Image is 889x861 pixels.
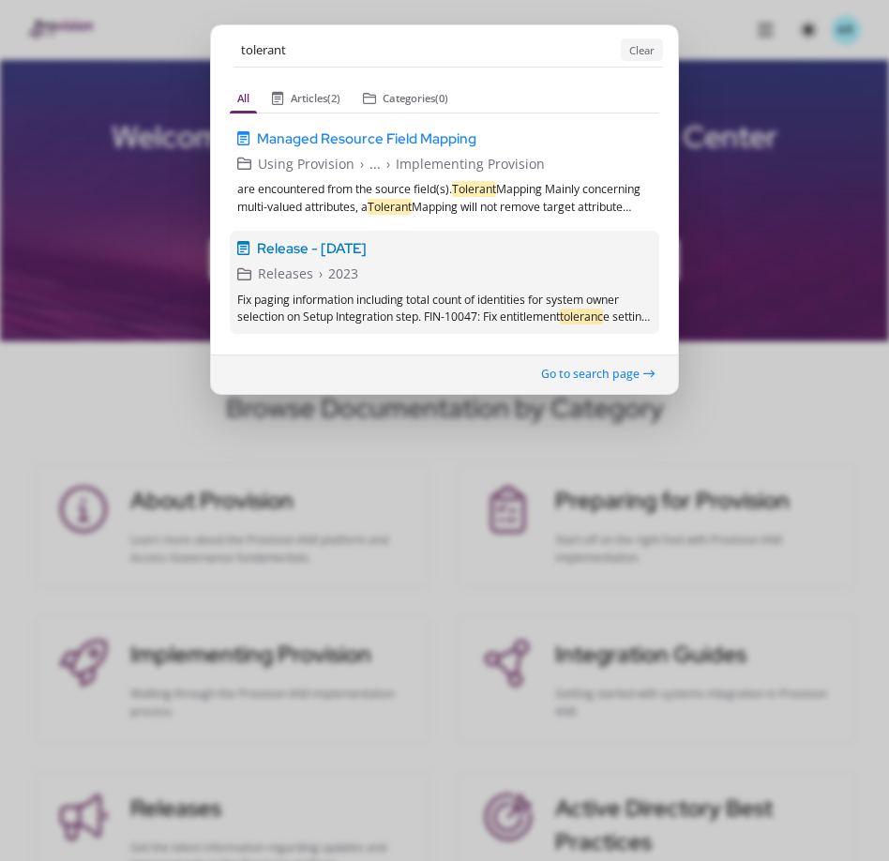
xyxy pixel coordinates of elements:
[327,90,340,104] span: (2)
[396,154,545,174] span: Implementing Provision
[237,181,653,217] div: are encountered from the source field(s). Mapping Mainly concerning multi-valued attributes, a Ma...
[369,154,381,174] span: ...
[621,38,663,61] button: Clear
[257,128,476,150] span: Managed Resource Field Mapping
[234,33,614,66] input: Enter Keywords
[368,199,412,215] em: Tolerant
[230,120,659,223] a: Managed Resource Field MappingUsing Provision›...›Implementing Provisionare encountered from the ...
[230,82,257,113] button: All
[230,231,659,334] a: Release - [DATE]Releases›2023Fix paging information including total count of identities for syste...
[355,82,457,113] button: Categories
[360,154,364,174] span: ›
[258,264,313,284] span: Releases
[328,264,358,284] span: 2023
[257,237,367,260] span: Release - [DATE]
[386,154,390,174] span: ›
[258,154,354,174] span: Using Provision
[237,291,653,326] div: Fix paging information including total count of identities for system owner selection on Setup In...
[264,82,348,113] button: Articles
[435,90,448,104] span: (0)
[560,309,603,325] em: toleranc
[452,181,496,197] em: Tolerant
[540,365,655,385] button: Go to search page
[319,264,323,284] span: ›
